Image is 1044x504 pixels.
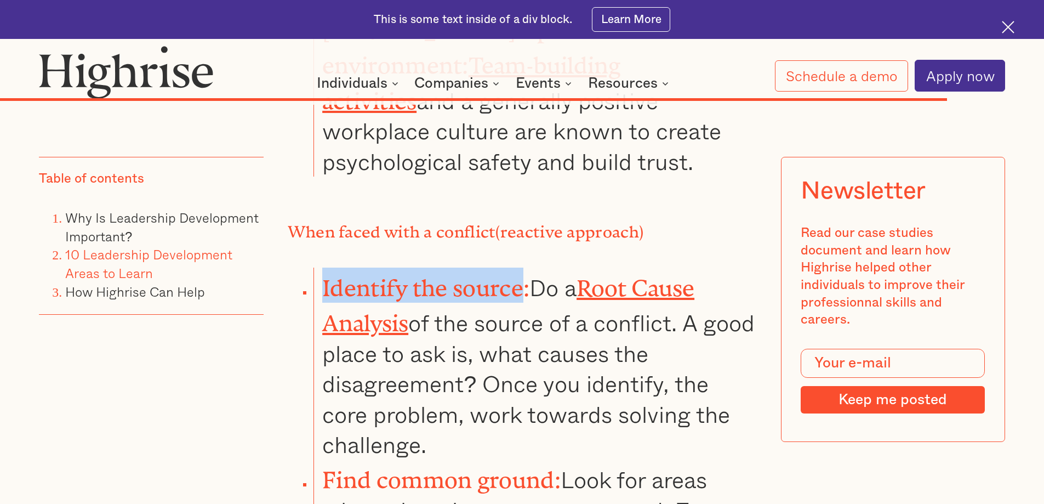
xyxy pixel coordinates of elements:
div: Events [516,77,575,90]
strong: Identify the source: [322,275,529,290]
a: Learn More [592,7,670,32]
input: Keep me posted [801,386,985,414]
div: Resources [588,77,658,90]
a: 10 Leadership Development Areas to Learn [65,244,232,283]
div: Table of contents [39,171,144,188]
a: How Highrise Can Help [65,281,205,302]
div: Read our case studies document and learn how Highrise helped other individuals to improve their p... [801,225,985,329]
div: Events [516,77,561,90]
div: Companies [414,77,488,90]
li: Do a of the source of a conflict. A good place to ask is, what causes the disagreement? Once you ... [313,268,756,460]
img: Cross icon [1002,21,1014,33]
div: Companies [414,77,503,90]
strong: When faced with a conflict(reactive approach) [288,223,644,233]
a: Apply now [915,60,1005,92]
strong: Find common ground: [322,467,561,482]
div: Resources [588,77,672,90]
div: Newsletter [801,177,926,205]
div: This is some text inside of a div block. [374,12,572,27]
img: Highrise logo [39,46,213,98]
div: Individuals [317,77,387,90]
a: Schedule a demo [775,60,909,92]
form: Modal Form [801,349,985,414]
a: Why Is Leadership Development Important? [65,207,259,246]
input: Your e-mail [801,349,985,378]
div: Individuals [317,77,402,90]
